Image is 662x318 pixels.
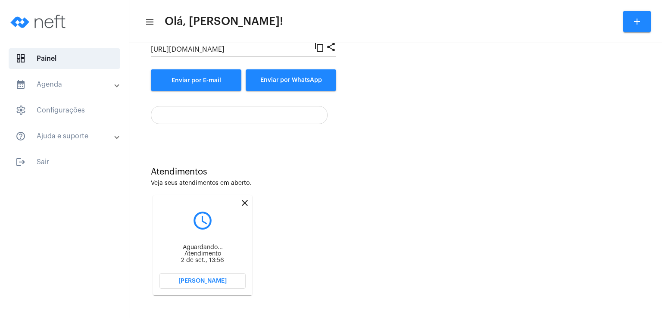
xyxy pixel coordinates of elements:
[151,167,640,177] div: Atendimentos
[632,16,642,27] mat-icon: add
[16,131,115,141] mat-panel-title: Ajuda e suporte
[314,41,325,52] mat-icon: content_copy
[172,78,221,84] span: Enviar por E-mail
[151,180,640,187] div: Veja seus atendimentos em aberto.
[159,244,246,251] div: Aguardando...
[260,77,322,83] span: Enviar por WhatsApp
[240,198,250,208] mat-icon: close
[16,131,26,141] mat-icon: sidenav icon
[178,278,227,284] span: [PERSON_NAME]
[16,157,26,167] mat-icon: sidenav icon
[326,41,336,52] mat-icon: share
[16,79,26,90] mat-icon: sidenav icon
[9,100,120,121] span: Configurações
[246,69,336,91] button: Enviar por WhatsApp
[159,257,246,264] div: 2 de set., 13:56
[145,17,153,27] mat-icon: sidenav icon
[16,79,115,90] mat-panel-title: Agenda
[7,4,72,39] img: logo-neft-novo-2.png
[159,273,246,289] button: [PERSON_NAME]
[159,251,246,257] div: Atendimento
[16,53,26,64] span: sidenav icon
[165,15,283,28] span: Olá, [PERSON_NAME]!
[9,48,120,69] span: Painel
[9,152,120,172] span: Sair
[5,74,129,95] mat-expansion-panel-header: sidenav iconAgenda
[159,210,246,231] mat-icon: query_builder
[16,105,26,115] span: sidenav icon
[151,69,241,91] a: Enviar por E-mail
[5,126,129,147] mat-expansion-panel-header: sidenav iconAjuda e suporte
